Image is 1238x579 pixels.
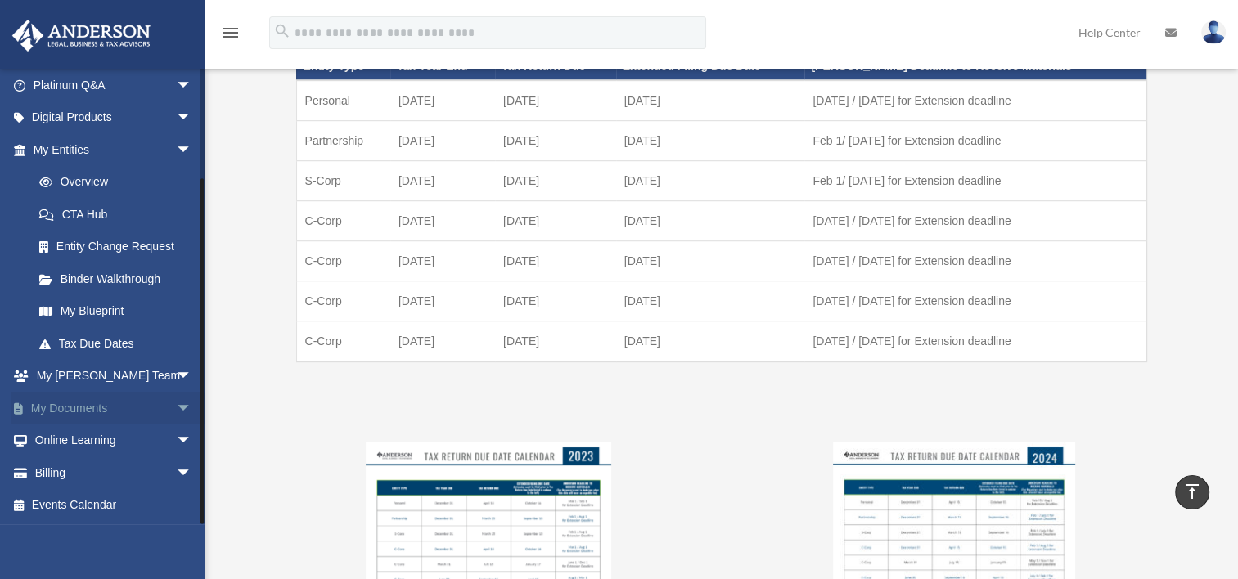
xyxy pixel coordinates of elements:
td: [DATE] [495,200,616,240]
td: [DATE] [616,240,805,281]
td: Feb 1/ [DATE] for Extension deadline [804,160,1146,200]
td: [DATE] [390,281,495,321]
i: menu [221,23,241,43]
td: [DATE] / [DATE] for Extension deadline [804,240,1146,281]
td: [DATE] [616,80,805,121]
td: C-Corp [296,281,390,321]
td: [DATE] [616,120,805,160]
td: Personal [296,80,390,121]
a: Platinum Q&Aarrow_drop_down [11,69,217,101]
td: [DATE] [390,80,495,121]
td: [DATE] [390,200,495,240]
a: Digital Productsarrow_drop_down [11,101,217,134]
td: [DATE] [616,200,805,240]
td: [DATE] [616,321,805,361]
td: [DATE] [390,160,495,200]
span: arrow_drop_down [176,392,209,425]
td: [DATE] [495,80,616,121]
a: vertical_align_top [1175,475,1209,509]
span: arrow_drop_down [176,101,209,135]
i: vertical_align_top [1182,482,1202,501]
span: arrow_drop_down [176,69,209,102]
a: Online Learningarrow_drop_down [11,424,217,457]
td: [DATE] / [DATE] for Extension deadline [804,80,1146,121]
span: arrow_drop_down [176,133,209,167]
span: arrow_drop_down [176,424,209,458]
a: Tax Due Dates [23,327,209,360]
td: [DATE] / [DATE] for Extension deadline [804,200,1146,240]
a: menu [221,29,241,43]
a: CTA Hub [23,198,217,231]
td: Feb 1/ [DATE] for Extension deadline [804,120,1146,160]
a: My Documentsarrow_drop_down [11,392,217,424]
a: My Entitiesarrow_drop_down [11,133,217,166]
td: S-Corp [296,160,390,200]
a: Binder Walkthrough [23,263,217,295]
i: search [273,22,291,40]
span: arrow_drop_down [176,360,209,393]
td: [DATE] [616,160,805,200]
td: [DATE] [495,240,616,281]
td: [DATE] [495,281,616,321]
td: [DATE] [495,120,616,160]
img: Anderson Advisors Platinum Portal [7,20,155,52]
td: [DATE] [495,321,616,361]
td: [DATE] [390,240,495,281]
td: Partnership [296,120,390,160]
td: [DATE] [495,160,616,200]
td: [DATE] [616,281,805,321]
a: Overview [23,166,217,199]
td: [DATE] [390,321,495,361]
a: Billingarrow_drop_down [11,456,217,489]
span: arrow_drop_down [176,456,209,490]
a: My [PERSON_NAME] Teamarrow_drop_down [11,360,217,393]
td: [DATE] [390,120,495,160]
a: My Blueprint [23,295,217,328]
a: Entity Change Request [23,231,217,263]
img: User Pic [1201,20,1226,44]
a: Events Calendar [11,489,217,522]
td: [DATE] / [DATE] for Extension deadline [804,321,1146,361]
td: C-Corp [296,321,390,361]
td: C-Corp [296,240,390,281]
td: C-Corp [296,200,390,240]
td: [DATE] / [DATE] for Extension deadline [804,281,1146,321]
